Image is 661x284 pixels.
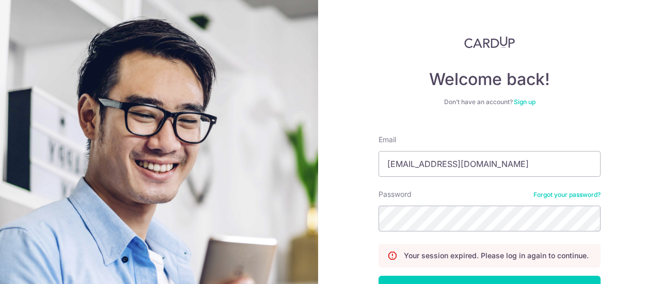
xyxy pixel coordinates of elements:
[379,98,601,106] div: Don’t have an account?
[379,135,396,145] label: Email
[514,98,536,106] a: Sign up
[379,151,601,177] input: Enter your Email
[379,69,601,90] h4: Welcome back!
[533,191,601,199] a: Forgot your password?
[464,36,515,48] img: CardUp Logo
[404,250,589,261] p: Your session expired. Please log in again to continue.
[379,189,412,199] label: Password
